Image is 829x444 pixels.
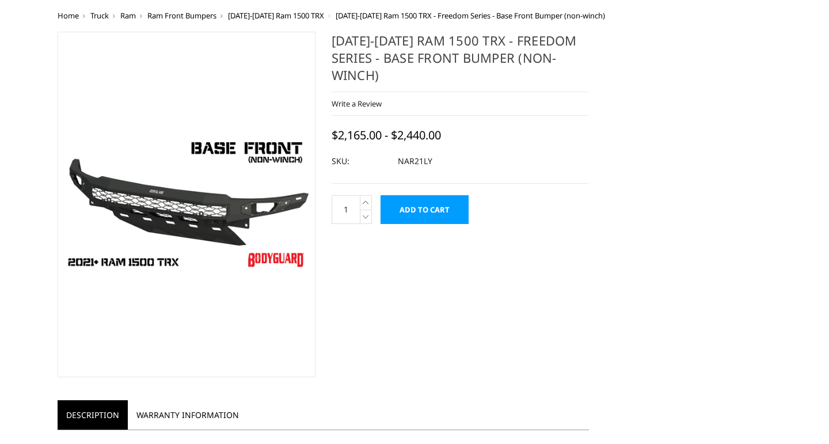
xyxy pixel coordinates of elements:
[398,151,432,172] dd: NAR21LY
[332,151,389,172] dt: SKU:
[381,195,469,224] input: Add to Cart
[332,32,590,92] h1: [DATE]-[DATE] Ram 1500 TRX - Freedom Series - Base Front Bumper (non-winch)
[61,134,312,275] img: 2021-2024 Ram 1500 TRX - Freedom Series - Base Front Bumper (non-winch)
[58,400,128,430] a: Description
[58,10,79,21] a: Home
[147,10,216,21] a: Ram Front Bumpers
[332,127,441,143] span: $2,165.00 - $2,440.00
[332,98,382,109] a: Write a Review
[128,400,248,430] a: Warranty Information
[90,10,109,21] a: Truck
[336,10,605,21] span: [DATE]-[DATE] Ram 1500 TRX - Freedom Series - Base Front Bumper (non-winch)
[120,10,136,21] a: Ram
[58,32,315,377] a: 2021-2024 Ram 1500 TRX - Freedom Series - Base Front Bumper (non-winch)
[228,10,324,21] a: [DATE]-[DATE] Ram 1500 TRX
[771,389,829,444] iframe: Chat Widget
